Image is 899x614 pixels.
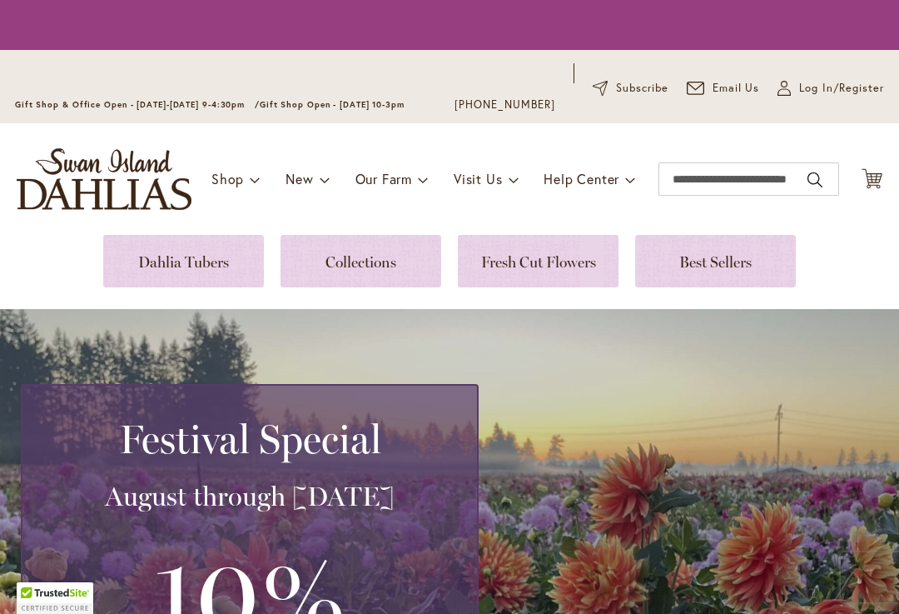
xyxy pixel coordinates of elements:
[687,80,760,97] a: Email Us
[799,80,884,97] span: Log In/Register
[42,480,457,513] h3: August through [DATE]
[593,80,668,97] a: Subscribe
[15,99,260,110] span: Gift Shop & Office Open - [DATE]-[DATE] 9-4:30pm /
[260,99,405,110] span: Gift Shop Open - [DATE] 10-3pm
[286,170,313,187] span: New
[616,80,668,97] span: Subscribe
[454,170,502,187] span: Visit Us
[777,80,884,97] a: Log In/Register
[807,167,822,193] button: Search
[713,80,760,97] span: Email Us
[17,148,191,210] a: store logo
[544,170,619,187] span: Help Center
[211,170,244,187] span: Shop
[355,170,412,187] span: Our Farm
[454,97,555,113] a: [PHONE_NUMBER]
[42,416,457,462] h2: Festival Special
